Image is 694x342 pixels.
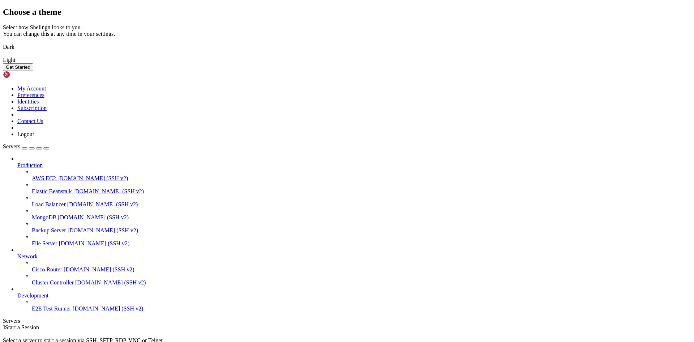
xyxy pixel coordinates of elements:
[32,221,691,234] li: Backup Server [DOMAIN_NAME] (SSH v2)
[17,247,691,286] li: Network
[32,201,691,208] a: Load Balancer [DOMAIN_NAME] (SSH v2)
[32,188,691,195] a: Elastic Beanstalk [DOMAIN_NAME] (SSH v2)
[32,227,66,233] span: Backup Server
[32,214,691,221] a: MongoDB [DOMAIN_NAME] (SSH v2)
[32,175,691,182] a: AWS EC2 [DOMAIN_NAME] (SSH v2)
[3,63,33,71] button: Get Started
[3,57,691,63] div: Light
[17,286,691,312] li: Development
[17,156,691,247] li: Production
[3,318,691,324] div: Servers
[58,214,129,220] span: [DOMAIN_NAME] (SSH v2)
[32,240,691,247] a: File Server [DOMAIN_NAME] (SSH v2)
[32,175,56,181] span: AWS EC2
[17,85,46,92] a: My Account
[32,195,691,208] li: Load Balancer [DOMAIN_NAME] (SSH v2)
[17,162,43,168] span: Production
[32,305,691,312] a: E2E Test Runner [DOMAIN_NAME] (SSH v2)
[59,240,130,246] span: [DOMAIN_NAME] (SSH v2)
[32,169,691,182] li: AWS EC2 [DOMAIN_NAME] (SSH v2)
[32,182,691,195] li: Elastic Beanstalk [DOMAIN_NAME] (SSH v2)
[32,208,691,221] li: MongoDB [DOMAIN_NAME] (SSH v2)
[17,131,34,137] a: Logout
[32,266,691,273] a: Cisco Router [DOMAIN_NAME] (SSH v2)
[17,253,691,260] a: Network
[32,201,66,207] span: Load Balancer
[73,305,143,312] span: [DOMAIN_NAME] (SSH v2)
[5,324,39,330] span: Start a Session
[17,253,38,259] span: Network
[32,234,691,247] li: File Server [DOMAIN_NAME] (SSH v2)
[3,324,5,330] span: 
[32,266,62,273] span: Cisco Router
[3,143,49,149] a: Servers
[3,71,44,78] img: Shellngn
[17,118,43,124] a: Contact Us
[32,260,691,273] li: Cisco Router [DOMAIN_NAME] (SSH v2)
[75,279,146,286] span: [DOMAIN_NAME] (SSH v2)
[32,240,57,246] span: File Server
[32,214,56,220] span: MongoDB
[32,279,74,286] span: Cluster Controller
[32,279,691,286] a: Cluster Controller [DOMAIN_NAME] (SSH v2)
[17,292,48,299] span: Development
[3,24,691,37] div: Select how Shellngn looks to you. You can change this at any time in your settings.
[67,201,138,207] span: [DOMAIN_NAME] (SSH v2)
[32,227,691,234] a: Backup Server [DOMAIN_NAME] (SSH v2)
[64,266,134,273] span: [DOMAIN_NAME] (SSH v2)
[57,175,128,181] span: [DOMAIN_NAME] (SSH v2)
[17,92,44,98] a: Preferences
[68,227,138,233] span: [DOMAIN_NAME] (SSH v2)
[3,44,691,50] div: Dark
[17,105,47,111] a: Subscription
[17,162,691,169] a: Production
[73,188,144,194] span: [DOMAIN_NAME] (SSH v2)
[3,7,691,17] h2: Choose a theme
[32,188,72,194] span: Elastic Beanstalk
[32,305,71,312] span: E2E Test Runner
[32,299,691,312] li: E2E Test Runner [DOMAIN_NAME] (SSH v2)
[17,98,39,105] a: Identities
[32,273,691,286] li: Cluster Controller [DOMAIN_NAME] (SSH v2)
[17,292,691,299] a: Development
[3,143,20,149] span: Servers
